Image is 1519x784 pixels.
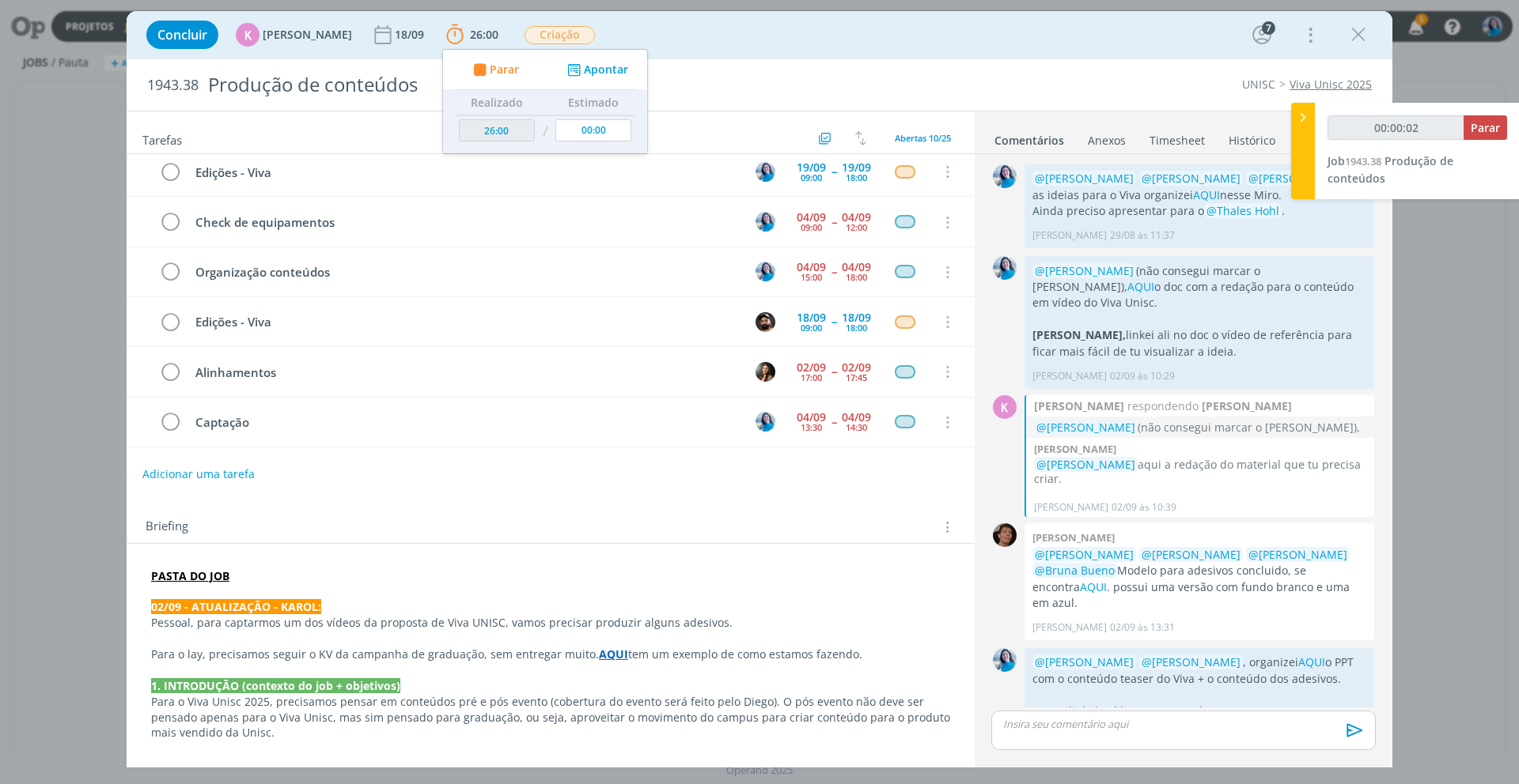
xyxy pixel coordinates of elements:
[236,23,352,47] button: K[PERSON_NAME]
[490,64,519,75] span: Parar
[1032,620,1107,635] p: [PERSON_NAME]
[801,173,822,182] div: 09:00
[151,568,229,583] strong: PASTA DO JOB
[1124,398,1202,414] span: respondendo
[1328,153,1453,186] a: Job1943.38Produção de conteúdos
[539,115,552,148] td: /
[1035,563,1115,578] span: @Bruna Bueno
[756,312,775,332] img: B
[753,310,777,334] button: B
[831,316,836,327] span: --
[842,362,871,373] div: 02/09
[442,49,648,154] ul: 26:00
[842,412,871,423] div: 04/09
[1032,530,1115,545] b: [PERSON_NAME]
[994,126,1065,149] a: Comentários
[1032,654,1366,687] p: , organizei o PPT com o conteúdo teaser do Viva + o conteúdo dos adesivos.
[525,26,595,44] span: Criação
[263,29,352,40] span: [PERSON_NAME]
[846,423,867,432] div: 14:30
[756,412,775,432] img: E
[1142,171,1241,186] span: @[PERSON_NAME]
[1127,279,1154,294] a: AQUI
[842,162,871,173] div: 19/09
[797,362,826,373] div: 02/09
[1242,77,1275,92] a: UNISC
[1206,203,1279,218] span: @Thales Hohl
[993,395,1017,419] div: K
[1112,500,1176,514] span: 02/09 às 10:39
[151,694,950,741] p: Para o Viva Unisc 2025, precisamos pensar em conteúdos pré e pós evento (cobertura do evento será...
[202,66,855,104] div: Produção de conteúdos
[151,615,950,631] p: Pessoal, para captarmos um dos vídeos da proposta de Viva UNISC, vamos precisar produzir alguns a...
[993,523,1017,547] img: P
[146,517,188,537] span: Briefing
[1032,228,1107,243] p: [PERSON_NAME]
[442,22,502,47] button: 26:00
[753,360,777,383] button: B
[1032,703,1366,719] p: o link do vídeo em separado.
[855,131,866,145] img: arrow-down-up.svg
[142,460,256,488] button: Adicionar uma tarefa
[1035,547,1134,562] span: @[PERSON_NAME]
[842,212,871,223] div: 04/09
[1034,458,1366,486] p: aqui a redação do material que tu precisa criar.
[797,212,826,223] div: 04/09
[1142,547,1241,562] span: @[PERSON_NAME]
[797,412,826,423] div: 04/09
[1228,126,1276,149] a: Histórico
[1035,263,1134,278] span: @[PERSON_NAME]
[1248,547,1347,562] span: @[PERSON_NAME]
[1290,77,1372,92] a: Viva Unisc 2025
[801,423,822,432] div: 13:30
[188,213,741,232] div: Check de equipamentos
[1035,171,1134,186] span: @[PERSON_NAME]
[1110,369,1175,383] span: 02/09 às 10:29
[188,413,741,432] div: Captação
[753,160,777,183] button: E
[1036,457,1135,472] span: @[PERSON_NAME]
[127,11,1392,767] div: dialog
[1035,654,1134,669] span: @[PERSON_NAME]
[1142,654,1241,669] span: @[PERSON_NAME]
[1328,153,1453,186] span: Produção de conteúdos
[993,648,1017,672] img: E
[1034,398,1124,414] strong: [PERSON_NAME]
[236,23,259,47] div: K
[1032,263,1366,311] p: (não consegui marcar o [PERSON_NAME]), o doc com a redação para o conteúdo em vídeo do Viva Unisc.
[1249,22,1275,47] button: 7
[1471,120,1500,135] span: Parar
[1088,133,1126,149] div: Anexos
[151,678,400,693] strong: 1. INTRODUÇÃO (contexto do job + objetivos)
[801,273,822,281] div: 15:00
[188,363,741,383] div: Alinhamentos
[797,262,826,273] div: 04/09
[142,129,182,148] span: Tarefas
[1032,171,1366,203] p: , as ideias para o Viva organizei nesse Miro.
[599,646,628,661] a: AQUI
[151,646,950,662] p: Para o lay, precisamos seguir o KV da campanha de graduação, sem entregar muito. tem um exemplo d...
[524,25,596,45] button: Criação
[147,77,199,94] span: 1943.38
[846,173,867,182] div: 18:00
[753,260,777,284] button: E
[1262,21,1275,35] div: 7
[842,312,871,323] div: 18/09
[1036,420,1135,435] span: @[PERSON_NAME]
[1202,398,1292,414] strong: [PERSON_NAME]
[157,28,207,41] span: Concluir
[831,416,836,428] span: --
[831,166,836,177] span: --
[146,21,218,49] button: Concluir
[993,256,1017,280] img: E
[395,29,427,40] div: 18/09
[753,210,777,234] button: E
[1032,369,1107,383] p: [PERSON_NAME]
[753,410,777,434] button: E
[1032,703,1059,718] a: AQUI
[993,164,1017,188] img: E
[895,132,951,144] span: Abertas 10/25
[756,212,775,232] img: E
[188,262,741,282] div: Organização conteúdos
